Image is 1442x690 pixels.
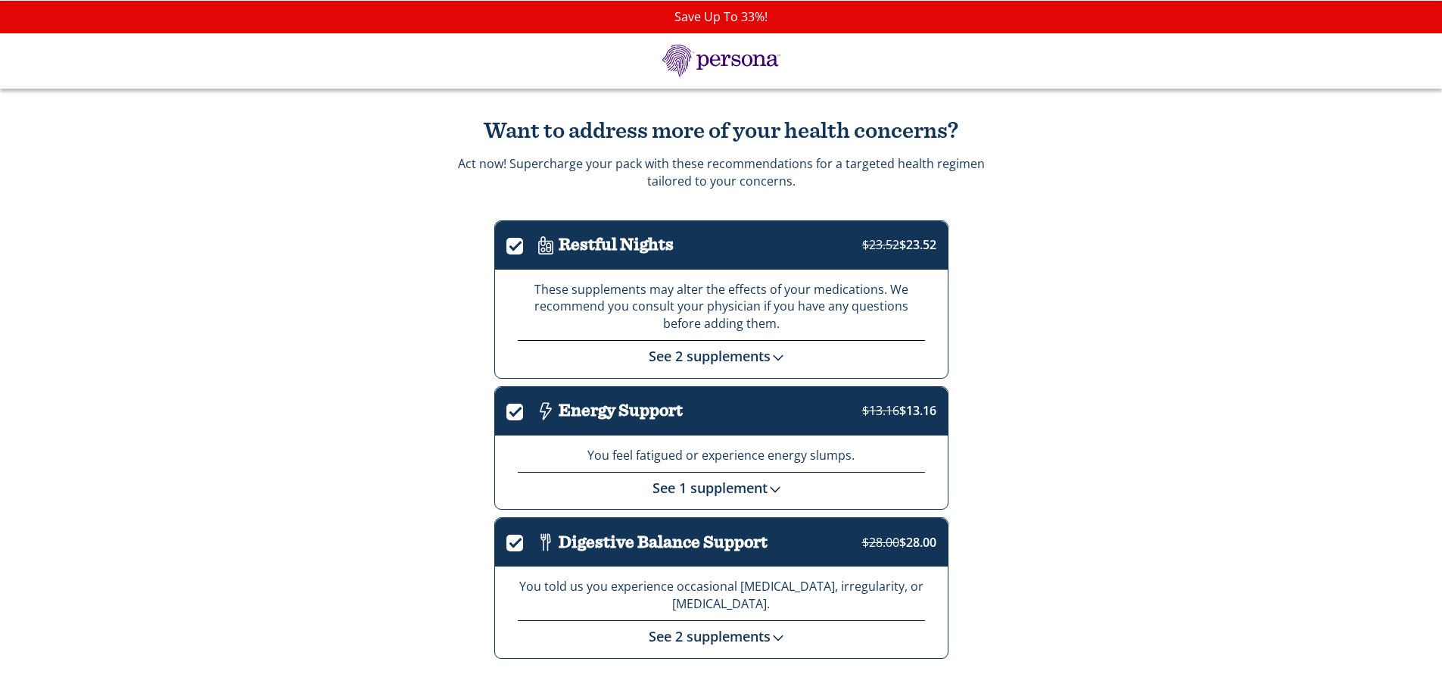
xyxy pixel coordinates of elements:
p: Act now! Supercharge your pack with these recommendations for a targeted health regimen tailored ... [458,155,985,189]
span: $28.00 [862,534,936,551]
h3: Restful Nights [559,236,674,254]
a: See 2 supplements [649,347,793,365]
h3: Digestive Balance Support [559,533,768,552]
label: . [506,401,533,418]
span: $13.16 [862,402,936,419]
a: See 1 supplement [652,479,790,497]
img: Icon [533,398,559,424]
label: . [506,532,533,549]
p: You feel fatigued or experience energy slumps. [518,447,925,464]
img: Icon [533,529,559,555]
img: down-chevron.svg [771,350,786,365]
strike: $13.16 [862,402,899,419]
h3: Energy Support [559,401,683,420]
strike: $23.52 [862,236,899,253]
label: . [506,235,533,252]
img: down-chevron.svg [771,630,786,645]
img: down-chevron.svg [768,482,783,497]
span: $23.52 [862,236,936,253]
img: Persona Logo [646,45,797,77]
img: Icon [533,233,559,258]
p: You told us you experience occasional [MEDICAL_DATA], irregularity, or [MEDICAL_DATA]. [518,578,925,613]
h2: Want to address more of your health concerns? [456,119,986,144]
a: See 2 supplements [649,627,793,645]
strike: $28.00 [862,534,899,551]
p: These supplements may alter the effects of your medications. We recommend you consult your physic... [518,281,925,333]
